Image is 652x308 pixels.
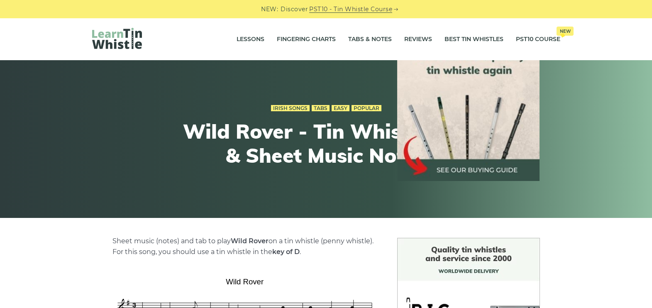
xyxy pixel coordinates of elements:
p: Sheet music (notes) and tab to play on a tin whistle (penny whistle). For this song, you should u... [112,236,377,257]
a: PST10 CourseNew [516,29,560,50]
a: Fingering Charts [277,29,336,50]
span: New [557,27,574,36]
a: Tabs [312,105,330,112]
a: Best Tin Whistles [444,29,503,50]
a: Reviews [404,29,432,50]
img: LearnTinWhistle.com [92,28,142,49]
a: Easy [332,105,349,112]
a: Tabs & Notes [348,29,392,50]
a: Lessons [237,29,264,50]
img: tin whistle buying guide [397,38,540,181]
strong: key of D [272,248,300,256]
a: Popular [352,105,381,112]
strong: Wild Rover [231,237,269,245]
a: Irish Songs [271,105,310,112]
h1: Wild Rover - Tin Whistle Tab & Sheet Music Notes [173,120,479,167]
